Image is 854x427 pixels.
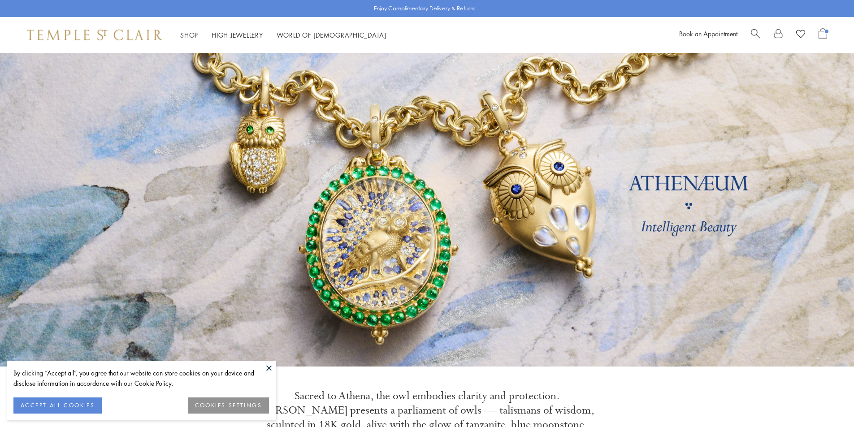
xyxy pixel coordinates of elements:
[27,30,162,40] img: Temple St. Clair
[180,30,386,41] nav: Main navigation
[212,30,263,39] a: High JewelleryHigh Jewellery
[796,28,805,42] a: View Wishlist
[13,368,269,388] div: By clicking “Accept all”, you agree that our website can store cookies on your device and disclos...
[819,28,827,42] a: Open Shopping Bag
[180,30,198,39] a: ShopShop
[751,28,760,42] a: Search
[277,30,386,39] a: World of [DEMOGRAPHIC_DATA]World of [DEMOGRAPHIC_DATA]
[188,397,269,414] button: COOKIES SETTINGS
[13,397,102,414] button: ACCEPT ALL COOKIES
[374,4,476,13] p: Enjoy Complimentary Delivery & Returns
[679,29,737,38] a: Book an Appointment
